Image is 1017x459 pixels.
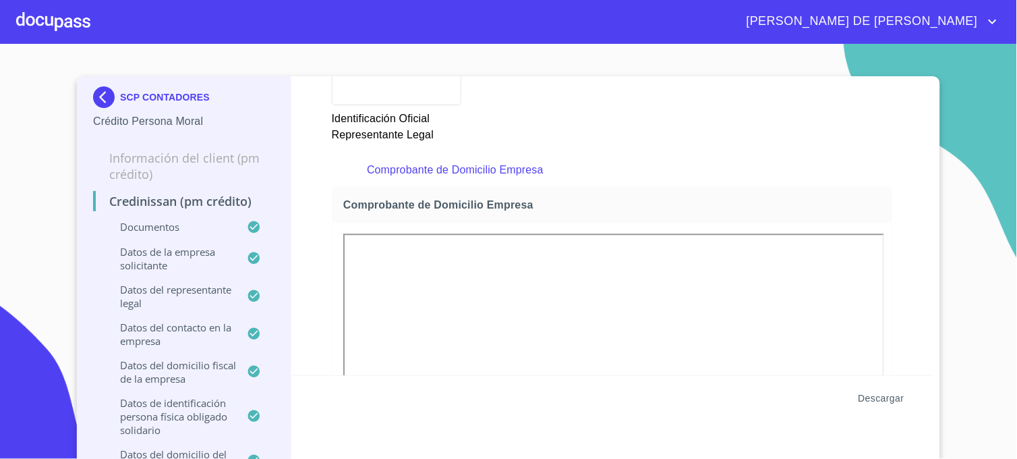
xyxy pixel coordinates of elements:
p: Documentos [93,220,247,234]
div: SCP CONTADORES [93,86,274,113]
span: Descargar [859,390,904,407]
button: account of current user [736,11,1001,32]
p: Datos del representante legal [93,283,247,310]
p: Información del Client (PM crédito) [93,150,274,182]
img: Docupass spot blue [93,86,120,108]
p: Datos de la empresa solicitante [93,245,247,272]
p: Crédito Persona Moral [93,113,274,130]
span: [PERSON_NAME] DE [PERSON_NAME] [736,11,985,32]
p: SCP CONTADORES [120,92,210,103]
p: Datos del contacto en la empresa [93,321,247,348]
p: Datos del domicilio fiscal de la empresa [93,358,247,385]
p: Datos de Identificación Persona Física Obligado Solidario [93,396,247,437]
p: Identificación Oficial Representante Legal [332,105,460,143]
span: Comprobante de Domicilio Empresa [343,198,887,212]
button: Descargar [853,386,910,411]
p: Credinissan (PM crédito) [93,193,274,209]
p: Comprobante de Domicilio Empresa [367,162,857,178]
